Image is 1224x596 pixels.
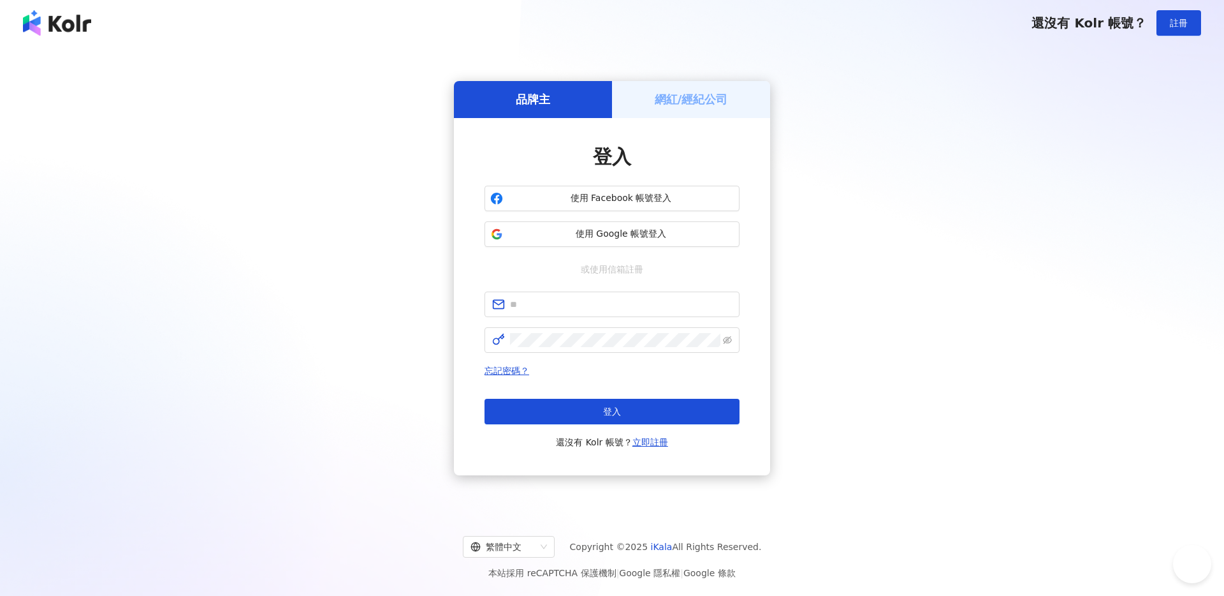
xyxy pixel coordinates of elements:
[508,228,734,241] span: 使用 Google 帳號登入
[23,10,91,36] img: logo
[470,537,535,557] div: 繁體中文
[572,262,652,276] span: 或使用信箱註冊
[1173,545,1211,583] iframe: Help Scout Beacon - Open
[556,435,668,450] span: 還沒有 Kolr 帳號？
[570,539,762,555] span: Copyright © 2025 All Rights Reserved.
[683,568,736,578] a: Google 條款
[1170,18,1188,28] span: 註冊
[1156,10,1201,36] button: 註冊
[484,186,739,211] button: 使用 Facebook 帳號登入
[484,221,739,247] button: 使用 Google 帳號登入
[516,91,550,107] h5: 品牌主
[484,399,739,424] button: 登入
[484,366,529,376] a: 忘記密碼？
[655,91,728,107] h5: 網紅/經紀公司
[680,568,683,578] span: |
[616,568,620,578] span: |
[593,145,631,168] span: 登入
[619,568,680,578] a: Google 隱私權
[723,336,732,345] span: eye-invisible
[603,406,621,417] span: 登入
[1031,15,1146,31] span: 還沒有 Kolr 帳號？
[488,565,735,581] span: 本站採用 reCAPTCHA 保護機制
[508,192,734,205] span: 使用 Facebook 帳號登入
[651,542,673,552] a: iKala
[632,437,668,447] a: 立即註冊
